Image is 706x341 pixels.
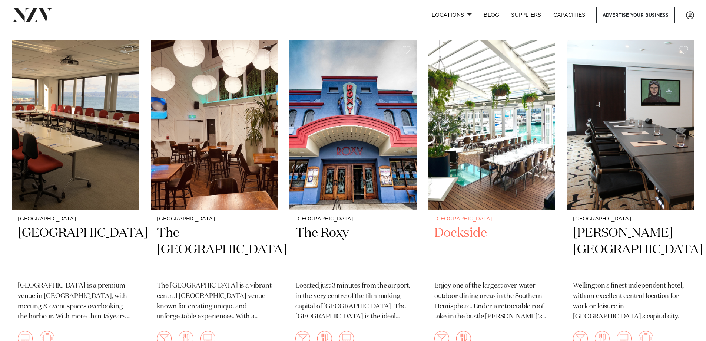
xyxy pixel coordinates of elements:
a: BLOG [478,7,505,23]
p: [GEOGRAPHIC_DATA] is a premium venue in [GEOGRAPHIC_DATA], with meeting & event spaces overlookin... [18,281,133,322]
p: Located just 3 minutes from the airport, in the very centre of the film making capital of [GEOGRA... [295,281,411,322]
a: SUPPLIERS [505,7,547,23]
small: [GEOGRAPHIC_DATA] [18,216,133,222]
small: [GEOGRAPHIC_DATA] [573,216,688,222]
img: nzv-logo.png [12,8,52,22]
h2: [GEOGRAPHIC_DATA] [18,225,133,275]
a: Locations [426,7,478,23]
h2: The [GEOGRAPHIC_DATA] [157,225,272,275]
h2: [PERSON_NAME][GEOGRAPHIC_DATA] [573,225,688,275]
p: The [GEOGRAPHIC_DATA] is a vibrant central [GEOGRAPHIC_DATA] venue known for creating unique and ... [157,281,272,322]
h2: Dockside [434,225,550,275]
p: Enjoy one of the largest over-water outdoor dining areas in the Southern Hemisphere. Under a retr... [434,281,550,322]
h2: The Roxy [295,225,411,275]
small: [GEOGRAPHIC_DATA] [295,216,411,222]
small: [GEOGRAPHIC_DATA] [157,216,272,222]
small: [GEOGRAPHIC_DATA] [434,216,550,222]
a: Advertise your business [596,7,675,23]
a: Capacities [547,7,591,23]
p: Wellington's finest independent hotel, with an excellent central location for work or leisure in ... [573,281,688,322]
